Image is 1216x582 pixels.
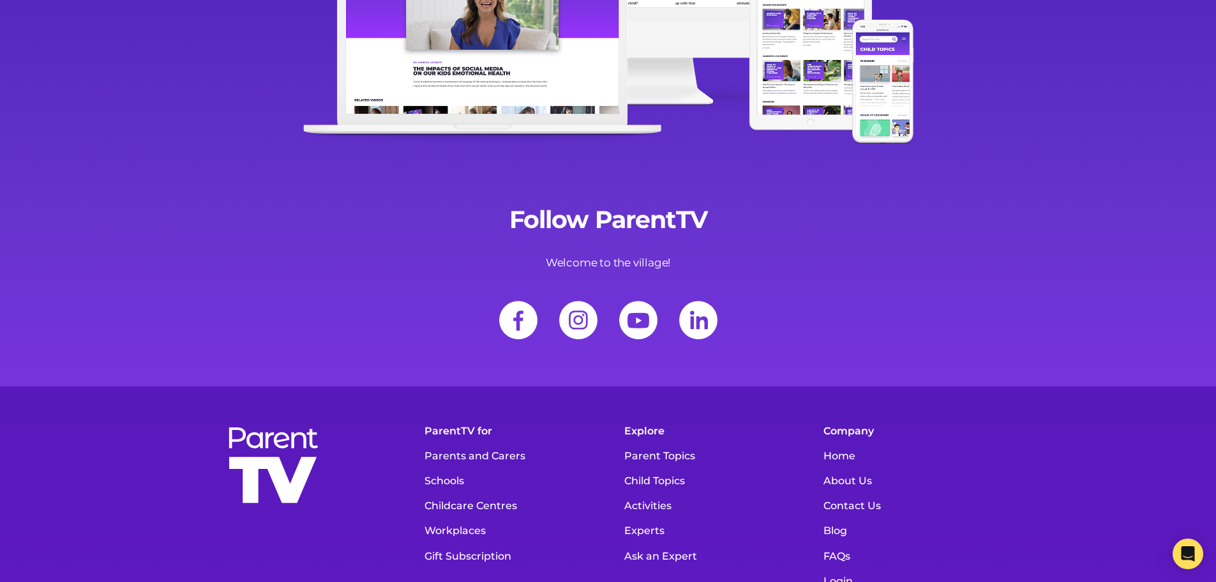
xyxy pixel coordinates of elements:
a: About Us [817,468,998,493]
img: svg+xml;base64,PHN2ZyBoZWlnaHQ9IjgwIiB2aWV3Qm94PSIwIDAgODAuMDAxIDgwIiB3aWR0aD0iODAuMDAxIiB4bWxucz... [610,291,667,349]
a: Workplaces [418,518,599,543]
a: LinkedIn [670,291,727,349]
a: Gift Subscription [418,544,599,569]
a: Facebook [490,291,547,349]
h5: Explore [618,418,799,443]
a: Youtube [610,291,667,349]
img: social-icon-ig.b812365.svg [550,291,607,349]
h5: Company [817,418,998,443]
img: parenttv-logo-stacked-white.f9d0032.svg [225,425,321,507]
a: Experts [618,518,799,543]
a: Instagram [550,291,607,349]
a: Blog [817,518,998,543]
a: Childcare Centres [418,493,599,518]
h2: Follow ParentTV [219,205,998,234]
img: svg+xml;base64,PHN2ZyB4bWxucz0iaHR0cDovL3d3dy53My5vcmcvMjAwMC9zdmciIHdpZHRoPSI4MC4wMDEiIGhlaWdodD... [490,291,547,349]
a: FAQs [817,544,998,569]
a: Schools [418,468,599,493]
a: Parents and Carers [418,443,599,468]
h5: ParentTV for [418,418,599,443]
a: Activities [618,493,799,518]
a: Home [817,443,998,468]
p: Welcome to the village! [219,254,998,272]
img: svg+xml;base64,PHN2ZyBoZWlnaHQ9IjgwIiB2aWV3Qm94PSIwIDAgODAgODAiIHdpZHRoPSI4MCIgeG1sbnM9Imh0dHA6Ly... [670,291,727,349]
div: Open Intercom Messenger [1173,539,1203,569]
a: Parent Topics [618,443,799,468]
a: Contact Us [817,493,998,518]
a: Child Topics [618,468,799,493]
a: Ask an Expert [618,544,799,569]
